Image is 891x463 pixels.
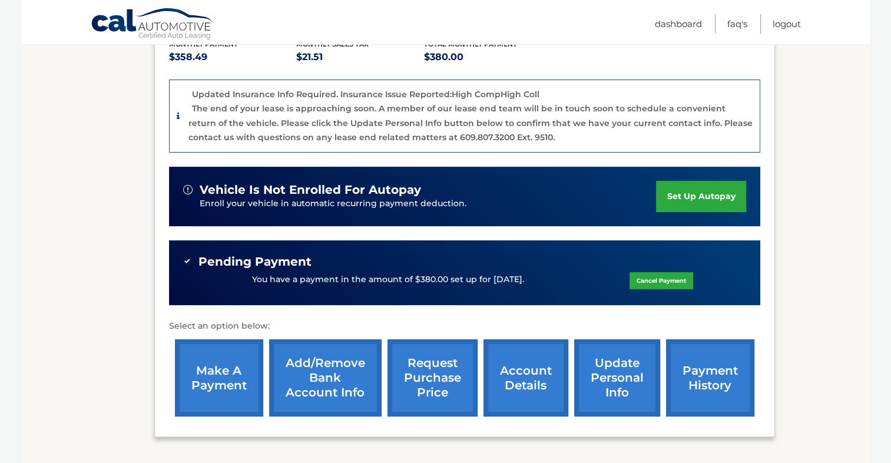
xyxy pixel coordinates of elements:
a: FAQ's [727,14,747,34]
a: Logout [773,14,801,34]
a: account details [483,339,568,416]
span: Pending Payment [198,254,312,269]
a: Cal Automotive [91,8,214,42]
a: request purchase price [387,339,478,416]
a: payment history [666,339,754,416]
a: update personal info [574,339,660,416]
a: make a payment [175,339,263,416]
p: $21.51 [296,49,424,65]
a: Cancel Payment [630,272,693,289]
p: $380.00 [424,49,552,65]
p: Enroll your vehicle in automatic recurring payment deduction. [200,197,657,210]
p: You have a payment in the amount of $380.00 set up for [DATE]. [252,273,524,286]
img: check-green.svg [183,257,191,265]
p: Select an option below: [169,319,760,333]
p: The end of your lease is approaching soon. A member of our lease end team will be in touch soon t... [188,103,753,143]
img: alert-white.svg [183,185,193,194]
p: $358.49 [169,49,297,65]
a: Add/Remove bank account info [269,339,382,416]
a: Dashboard [655,14,702,34]
span: vehicle is not enrolled for autopay [200,183,421,197]
p: Updated Insurance Info Required. Insurance Issue Reported:High CompHigh Coll [192,89,539,100]
a: set up autopay [656,181,746,212]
